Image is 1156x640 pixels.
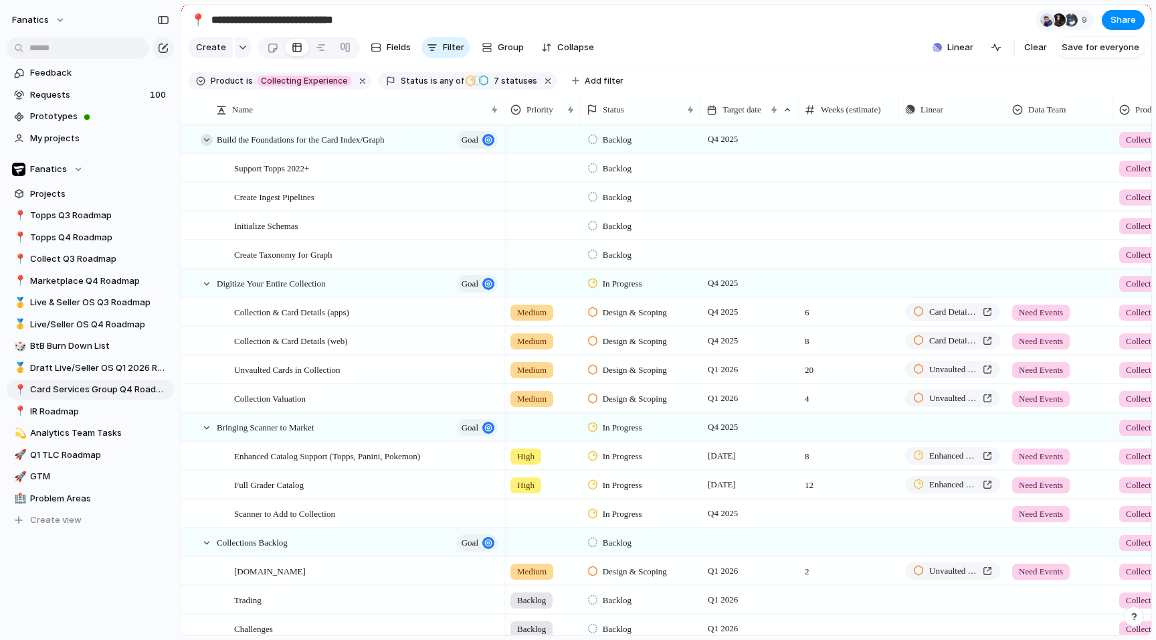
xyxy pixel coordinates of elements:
[234,390,306,406] span: Collection Valuation
[12,296,25,309] button: 🥇
[475,37,531,58] button: Group
[234,218,298,233] span: Initialize Schemas
[7,445,174,465] a: 🚀Q1 TLC Roadmap
[603,162,632,175] span: Backlog
[905,562,1000,580] a: Unvaulted Cards in Collection
[462,274,478,293] span: goal
[799,327,898,348] span: 8
[14,273,23,289] div: 📍
[704,477,739,493] span: [DATE]
[217,419,314,434] span: Bringing Scanner to Market
[14,295,23,311] div: 🥇
[929,564,977,578] span: Unvaulted Cards in Collection
[1082,13,1091,27] span: 9
[1019,479,1063,492] span: Need Events
[603,248,632,262] span: Backlog
[1028,103,1066,116] span: Data Team
[1019,565,1063,578] span: Need Events
[443,41,464,54] span: Filter
[30,449,169,462] span: Q1 TLC Roadmap
[490,76,501,86] span: 7
[1019,37,1052,58] button: Clear
[14,360,23,376] div: 🥇
[603,220,632,233] span: Backlog
[585,75,623,87] span: Add filter
[244,74,256,88] button: is
[232,103,253,116] span: Name
[603,565,667,578] span: Design & Scoping
[462,534,478,552] span: goal
[1019,335,1063,348] span: Need Events
[457,534,498,552] button: goal
[1102,10,1145,30] button: Share
[14,382,23,398] div: 📍
[12,383,25,396] button: 📍
[498,41,524,54] span: Group
[517,594,546,607] span: Backlog
[704,131,741,147] span: Q4 2025
[30,231,169,244] span: Topps Q4 Roadmap
[30,405,169,418] span: IR Roadmap
[517,450,535,463] span: High
[704,304,741,320] span: Q4 2025
[30,132,169,145] span: My projects
[254,74,354,88] button: Collecting Experience
[905,476,1000,493] a: Enhanced Catalog Support (Topps, Panini, Pokemon)
[187,9,209,31] button: 📍
[234,448,420,463] span: Enhanced Catalog Support (Topps, Panini, Pokemon)
[905,361,1000,378] a: Unvaulted Cards in Collection
[603,536,632,550] span: Backlog
[7,380,174,400] a: 📍Card Services Group Q4 Roadmap
[557,41,594,54] span: Collapse
[517,565,547,578] span: Medium
[603,364,667,377] span: Design & Scoping
[7,206,174,226] a: 📍Topps Q3 Roadmap
[7,402,174,422] a: 📍IR Roadmap
[6,9,72,31] button: fanatics
[704,448,739,464] span: [DATE]
[7,129,174,149] a: My projects
[7,358,174,378] a: 🥇Draft Live/Seller OS Q1 2026 Roadmap
[7,423,174,443] a: 💫Analytics Team Tasks
[30,66,169,80] span: Feedback
[12,209,25,222] button: 📍
[603,191,632,204] span: Backlog
[7,510,174,530] button: Create view
[7,467,174,487] div: 🚀GTM
[30,274,169,288] span: Marketplace Q4 Roadmap
[603,450,642,463] span: In Progress
[217,275,325,291] span: Digitize Your Entire Collection
[12,318,25,331] button: 🥇
[14,208,23,224] div: 📍
[799,385,898,406] span: 4
[927,37,979,58] button: Linear
[7,228,174,248] a: 📍Topps Q4 Roadmap
[905,303,1000,321] a: Card Details Pages - GTM Version
[30,362,169,375] span: Draft Live/Seller OS Q1 2026 Roadmap
[30,318,169,331] span: Live/Seller OS Q4 Roadmap
[30,470,169,483] span: GTM
[462,131,478,149] span: goal
[387,41,411,54] span: Fields
[1019,450,1063,463] span: Need Events
[564,72,632,90] button: Add filter
[7,315,174,335] div: 🥇Live/Seller OS Q4 Roadmap
[905,390,1000,407] a: Unvaulted Cards in Collection
[14,491,23,506] div: 🏥
[234,246,332,262] span: Create Taxonomy for Graph
[428,74,466,88] button: isany of
[704,621,741,637] span: Q1 2026
[704,275,741,291] span: Q4 2025
[14,404,23,419] div: 📍
[921,103,943,116] span: Linear
[12,470,25,483] button: 🚀
[30,339,169,353] span: BtB Burn Down List
[603,335,667,348] span: Design & Scoping
[457,419,498,436] button: goal
[7,106,174,127] a: Prototypes
[30,209,169,222] span: Topps Q3 Roadmap
[30,383,169,396] span: Card Services Group Q4 Roadmap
